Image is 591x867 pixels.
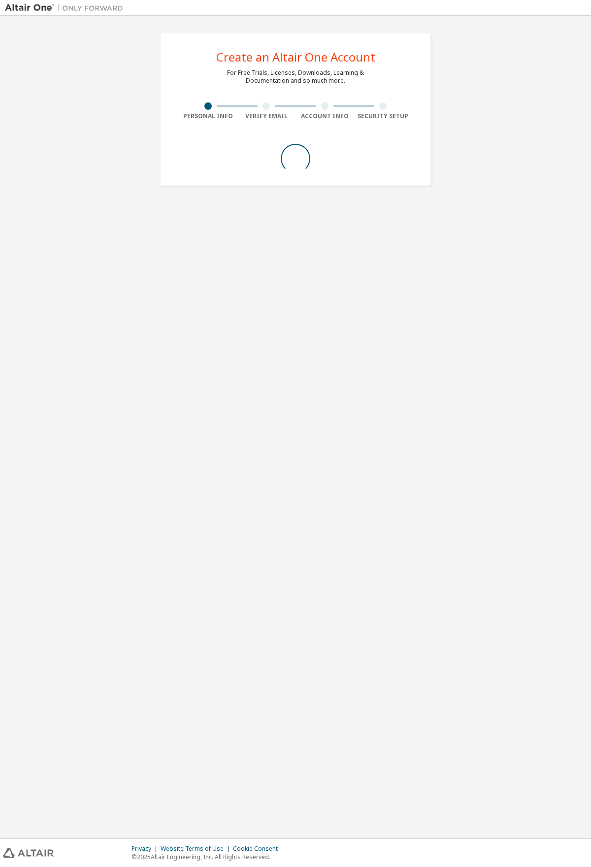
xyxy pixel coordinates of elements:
div: Privacy [131,845,161,853]
div: Website Terms of Use [161,845,233,853]
div: For Free Trials, Licenses, Downloads, Learning & Documentation and so much more. [227,69,364,85]
div: Cookie Consent [233,845,284,853]
div: Personal Info [179,112,237,120]
div: Account Info [295,112,354,120]
img: Altair One [5,3,128,13]
div: Create an Altair One Account [216,51,375,63]
div: Security Setup [354,112,413,120]
p: © 2025 Altair Engineering, Inc. All Rights Reserved. [131,853,284,861]
img: altair_logo.svg [3,848,54,858]
div: Verify Email [237,112,296,120]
